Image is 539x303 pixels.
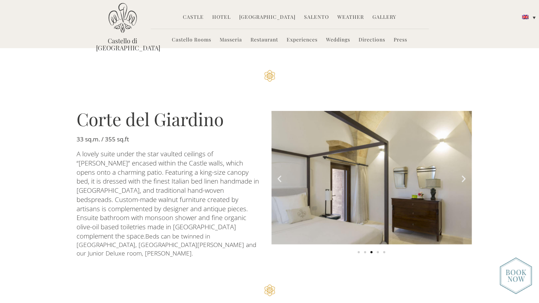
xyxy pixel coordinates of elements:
[287,36,318,44] a: Experiences
[271,111,472,245] img: Corte Giardino_U6A4962
[275,174,284,183] div: Previous slide
[394,36,407,44] a: Press
[77,135,129,143] b: 33 sq.m. / 355 sq.ft
[377,251,379,253] span: Go to slide 4
[358,251,360,253] span: Go to slide 1
[77,110,261,128] h3: Corte del Giardino
[337,13,364,22] a: Weather
[239,13,296,22] a: [GEOGRAPHIC_DATA]
[370,251,372,253] span: Go to slide 3
[220,36,242,44] a: Masseria
[500,257,532,294] img: new-booknow.png
[459,174,468,183] div: Next slide
[359,36,385,44] a: Directions
[372,13,396,22] a: Gallery
[77,149,261,240] span: A lovely suite under the star vaulted ceilings of “[PERSON_NAME]” encased within the Castle walls...
[522,15,528,19] img: English
[96,37,149,51] a: Castello di [GEOGRAPHIC_DATA]
[108,3,137,33] img: Castello di Ugento
[383,251,385,253] span: Go to slide 5
[364,251,366,253] span: Go to slide 2
[304,13,329,22] a: Salento
[251,36,278,44] a: Restaurant
[172,36,211,44] a: Castello Rooms
[326,36,350,44] a: Weddings
[212,13,231,22] a: Hotel
[183,13,204,22] a: Castle
[271,111,472,246] div: 3 of 5
[271,111,472,257] div: Carousel | Horizontal scrolling: Arrow Left & Right
[77,232,258,257] span: Beds can be twinned in [GEOGRAPHIC_DATA], [GEOGRAPHIC_DATA][PERSON_NAME] and our Junior Deluxe ro...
